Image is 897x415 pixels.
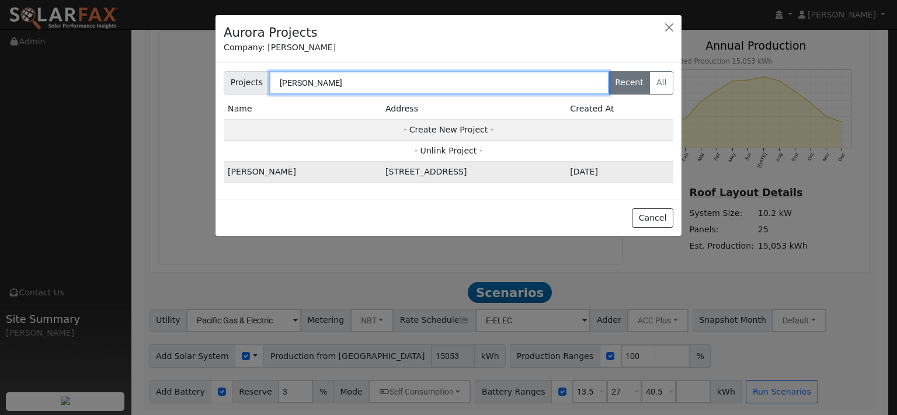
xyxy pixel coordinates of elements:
[381,162,566,183] td: [STREET_ADDRESS]
[224,99,381,120] td: Name
[566,162,673,183] td: 2d
[609,71,651,95] label: Recent
[224,162,381,183] td: [PERSON_NAME]
[224,119,673,140] td: - Create New Project -
[566,99,673,120] td: Created At
[224,41,673,54] div: Company: [PERSON_NAME]
[224,141,673,162] td: - Unlink Project -
[224,23,318,42] h4: Aurora Projects
[649,71,673,95] label: All
[381,99,566,120] td: Address
[224,71,270,95] span: Projects
[632,208,673,228] button: Cancel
